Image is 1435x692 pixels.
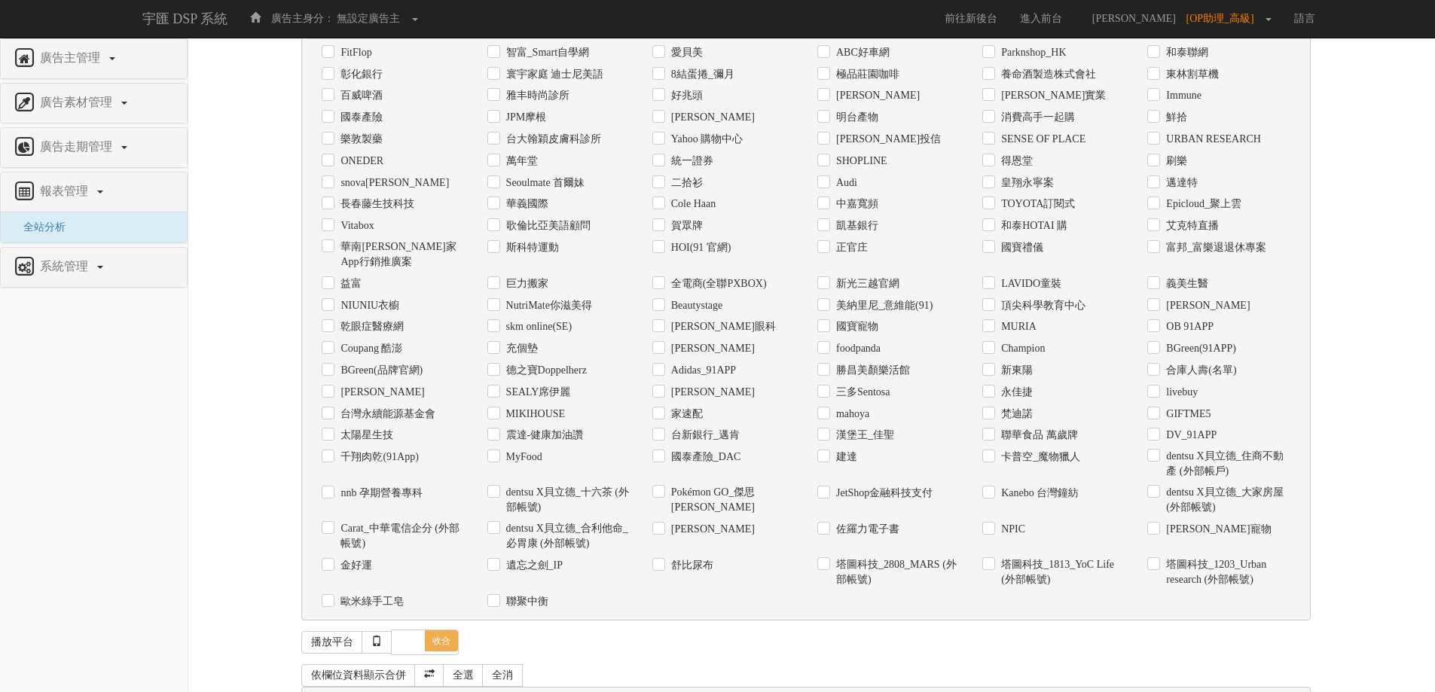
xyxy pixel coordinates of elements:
[502,67,604,82] label: 寰宇家庭 迪士尼美語
[502,521,630,551] label: dentsu X貝立德_合利他命_必胃康 (外部帳號)
[12,47,176,71] a: 廣告主管理
[667,132,743,147] label: Yahoo 購物中心
[832,132,941,147] label: [PERSON_NAME]投信
[1162,154,1187,169] label: 刷樂
[337,218,374,233] label: Vitabox
[832,363,910,378] label: 勝昌美顏樂活館
[337,450,418,465] label: 千翔肉乾(91App)
[1162,522,1271,537] label: [PERSON_NAME]寵物
[1162,341,1236,356] label: BGreen(91APP)
[997,154,1033,169] label: 得恩堂
[832,197,878,212] label: 中嘉寬頻
[337,45,371,60] label: FitFlop
[1162,175,1198,191] label: 邁達特
[12,255,176,279] a: 系統管理
[337,363,423,378] label: BGreen(品牌官網)
[337,276,362,291] label: 益富
[337,239,464,270] label: 華南[PERSON_NAME]家App行銷推廣案
[997,522,1025,537] label: NPIC
[502,407,566,422] label: MIKIHOUSE
[832,45,890,60] label: ABC好車網
[667,363,736,378] label: Adidas_91APP
[832,88,920,103] label: [PERSON_NAME]
[271,13,334,24] span: 廣告主身分：
[1162,218,1219,233] label: 艾克特直播
[502,110,547,125] label: JPM摩根
[1162,363,1236,378] label: 合庫人壽(名單)
[36,51,108,64] span: 廣告主管理
[997,385,1033,400] label: 永佳捷
[502,298,592,313] label: NutriMate你滋美得
[12,221,66,233] span: 全站分析
[12,180,176,204] a: 報表管理
[12,136,176,160] a: 廣告走期管理
[832,175,857,191] label: Audi
[997,45,1066,60] label: Parknshop_HK
[832,341,881,356] label: foodpanda
[1162,319,1214,334] label: OB 91APP
[1162,240,1266,255] label: 富邦_富樂退退休專案
[832,450,857,465] label: 建達
[667,485,795,515] label: Pokémon GO_傑思[PERSON_NAME]
[36,96,120,108] span: 廣告素材管理
[667,298,722,313] label: Beautystage
[832,486,933,501] label: JetShop金融科技支付
[667,67,734,82] label: 8結蛋捲_彌月
[1162,298,1250,313] label: [PERSON_NAME]
[667,45,703,60] label: 愛貝美
[997,319,1037,334] label: MURIA
[667,154,713,169] label: 統一證券
[667,197,716,212] label: Cole Haan
[997,298,1085,313] label: 頂尖科學教育中心
[997,428,1078,443] label: 聯華食品 萬歲牌
[667,88,703,103] label: 好兆頭
[1085,13,1183,24] span: [PERSON_NAME]
[997,197,1075,212] label: TOYOTA訂閱式
[832,218,878,233] label: 凱基銀行
[443,664,484,687] a: 全選
[997,276,1061,291] label: LAVIDO童裝
[832,67,899,82] label: 極品莊園咖啡
[1162,88,1201,103] label: Immune
[667,319,776,334] label: [PERSON_NAME]眼科
[36,260,96,273] span: 系統管理
[667,110,755,125] label: [PERSON_NAME]
[337,558,372,573] label: 金好運
[502,319,572,334] label: skm online(SE)
[12,91,176,115] a: 廣告素材管理
[502,240,559,255] label: 斯科特運動
[502,218,591,233] label: 歌倫比亞美語顧問
[502,132,601,147] label: 台大翰穎皮膚科診所
[337,486,423,501] label: nnb 孕期營養專科
[667,175,703,191] label: 二拾衫
[337,67,383,82] label: 彰化銀行
[502,197,548,212] label: 華義國際
[832,240,868,255] label: 正官庄
[1162,385,1198,400] label: livebuy
[997,341,1045,356] label: Champion
[337,298,399,313] label: NIUNIU衣櫥
[667,522,755,537] label: [PERSON_NAME]
[337,154,383,169] label: ONEDER
[337,197,414,212] label: 長春藤生技科技
[997,110,1075,125] label: 消費高手一起購
[502,558,563,573] label: 遺忘之劍_IP
[997,175,1054,191] label: 皇翔永寧案
[667,558,713,573] label: 舒比尿布
[502,341,538,356] label: 充個墊
[502,385,571,400] label: SEALY席伊麗
[997,407,1033,422] label: 梵迪諾
[667,407,703,422] label: 家速配
[1162,407,1211,422] label: GIFTME5
[832,110,878,125] label: 明台產物
[337,385,424,400] label: [PERSON_NAME]
[337,319,404,334] label: 乾眼症醫療網
[997,486,1079,501] label: Kanebo 台灣鐘紡
[667,385,755,400] label: [PERSON_NAME]
[1186,13,1262,24] span: [OP助理_高級]
[997,240,1043,255] label: 國寶禮儀
[997,88,1106,103] label: [PERSON_NAME]實業
[502,175,585,191] label: Seoulmate 首爾妹
[997,363,1033,378] label: 新東陽
[337,88,383,103] label: 百威啤酒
